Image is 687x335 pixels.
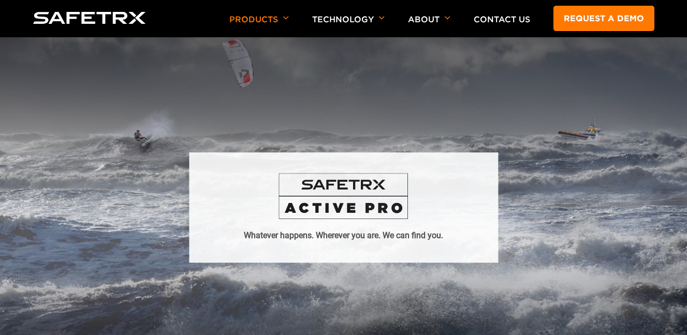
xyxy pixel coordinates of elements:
[229,14,289,37] p: Products
[379,16,385,20] img: Arrow down icon
[474,14,530,24] a: Contact Us
[244,230,443,242] h1: Whatever happens. Wherever you are. We can find you.
[553,6,654,31] a: Request a demo
[408,14,450,37] p: About
[33,12,146,24] img: Logo SafeTrx
[445,16,450,20] img: Arrow down icon
[312,14,385,37] p: Technology
[279,173,408,219] img: SafeTrx Active logo
[283,16,289,20] img: Arrow down icon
